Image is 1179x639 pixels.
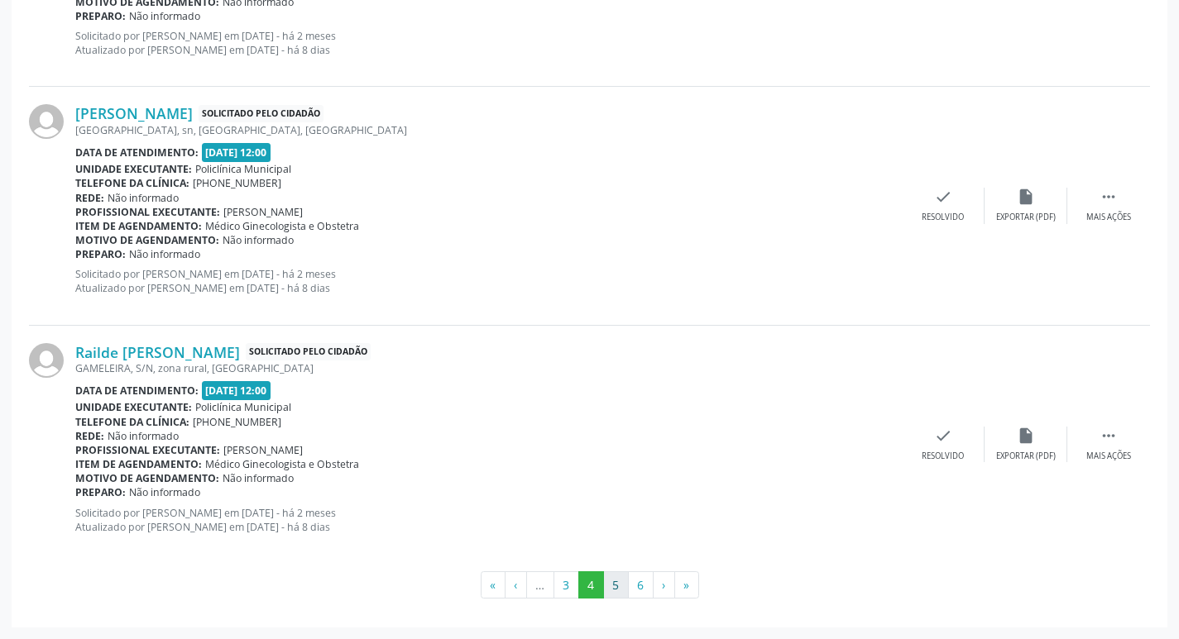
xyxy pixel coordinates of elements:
[75,104,193,122] a: [PERSON_NAME]
[505,571,527,599] button: Go to previous page
[1086,212,1131,223] div: Mais ações
[75,9,126,23] b: Preparo:
[129,247,200,261] span: Não informado
[202,381,271,400] span: [DATE] 12:00
[996,451,1056,462] div: Exportar (PDF)
[934,427,952,445] i: check
[75,384,199,398] b: Data de atendimento:
[75,205,220,219] b: Profissional executante:
[75,400,192,414] b: Unidade executante:
[193,176,281,190] span: [PHONE_NUMBER]
[29,571,1150,599] ul: Pagination
[129,485,200,499] span: Não informado
[75,429,104,443] b: Rede:
[29,343,64,378] img: img
[202,143,271,162] span: [DATE] 12:00
[205,457,359,471] span: Médico Ginecologista e Obstetra
[246,343,371,360] span: Solicitado pelo cidadão
[195,162,291,176] span: Policlínica Municipal
[554,571,579,599] button: Go to page 3
[75,343,240,361] a: Railde [PERSON_NAME]
[1100,427,1118,445] i: 
[108,429,179,443] span: Não informado
[75,219,202,233] b: Item de agendamento:
[223,205,303,219] span: [PERSON_NAME]
[75,233,219,247] b: Motivo de agendamento:
[223,233,294,247] span: Não informado
[922,451,964,462] div: Resolvido
[75,415,189,429] b: Telefone da clínica:
[75,457,202,471] b: Item de agendamento:
[1017,427,1035,445] i: insert_drive_file
[75,267,902,295] p: Solicitado por [PERSON_NAME] em [DATE] - há 2 meses Atualizado por [PERSON_NAME] em [DATE] - há 8...
[199,105,324,122] span: Solicitado pelo cidadão
[75,123,902,137] div: [GEOGRAPHIC_DATA], sn, [GEOGRAPHIC_DATA], [GEOGRAPHIC_DATA]
[75,145,199,160] b: Data de atendimento:
[223,443,303,457] span: [PERSON_NAME]
[75,443,220,457] b: Profissional executante:
[1100,188,1118,206] i: 
[205,219,359,233] span: Médico Ginecologista e Obstetra
[195,400,291,414] span: Policlínica Municipal
[75,247,126,261] b: Preparo:
[223,471,294,485] span: Não informado
[603,571,629,599] button: Go to page 5
[934,188,952,206] i: check
[108,191,179,205] span: Não informado
[75,485,126,499] b: Preparo:
[75,361,902,375] div: GAMELEIRA, S/N, zona rural, [GEOGRAPHIC_DATA]
[75,191,104,205] b: Rede:
[75,506,902,534] p: Solicitado por [PERSON_NAME] em [DATE] - há 2 meses Atualizado por [PERSON_NAME] em [DATE] - há 8...
[75,176,189,190] b: Telefone da clínica:
[628,571,654,599] button: Go to page 6
[578,571,604,599] button: Go to page 4
[996,212,1056,223] div: Exportar (PDF)
[75,471,219,485] b: Motivo de agendamento:
[193,415,281,429] span: [PHONE_NUMBER]
[1017,188,1035,206] i: insert_drive_file
[129,9,200,23] span: Não informado
[922,212,964,223] div: Resolvido
[653,571,675,599] button: Go to next page
[29,104,64,139] img: img
[481,571,506,599] button: Go to first page
[674,571,699,599] button: Go to last page
[75,29,902,57] p: Solicitado por [PERSON_NAME] em [DATE] - há 2 meses Atualizado por [PERSON_NAME] em [DATE] - há 8...
[75,162,192,176] b: Unidade executante:
[1086,451,1131,462] div: Mais ações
